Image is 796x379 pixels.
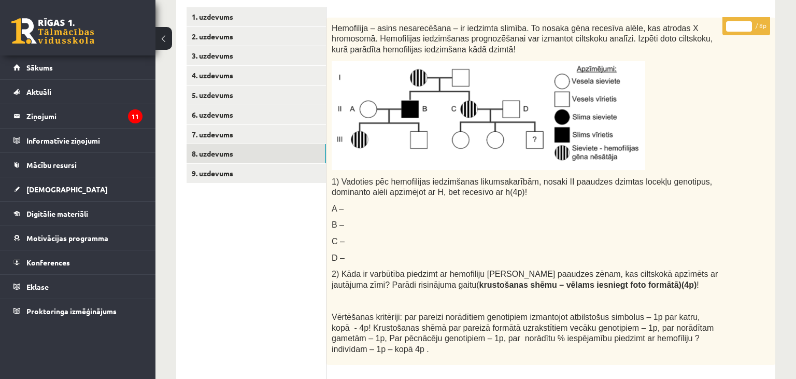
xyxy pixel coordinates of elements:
[13,275,143,299] a: Eklase
[13,177,143,201] a: [DEMOGRAPHIC_DATA]
[26,129,143,152] legend: Informatīvie ziņojumi
[13,129,143,152] a: Informatīvie ziņojumi
[332,313,714,354] span: Vērtēšanas kritēriji: par pareizi norādītiem genotipiem izmantojot atbilstošus simbolus – 1p par ...
[187,27,326,46] a: 2. uzdevums
[26,306,117,316] span: Proktoringa izmēģinājums
[26,282,49,291] span: Eklase
[26,209,88,218] span: Digitālie materiāli
[26,258,70,267] span: Konferences
[13,153,143,177] a: Mācību resursi
[332,204,344,213] span: A –
[187,125,326,144] a: 7. uzdevums
[332,270,718,289] span: 2) Kāda ir varbūtība piedzimt ar hemofiliju [PERSON_NAME] paaudzes zēnam, kas ciltskokā apzīmēts ...
[187,86,326,105] a: 5. uzdevums
[13,104,143,128] a: Ziņojumi11
[187,164,326,183] a: 9. uzdevums
[13,299,143,323] a: Proktoringa izmēģinājums
[13,226,143,250] a: Motivācijas programma
[722,17,770,35] p: / 8p
[332,24,713,54] span: Hemofilija – asins nesarecēšana – ir iedzimta slimība. To nosaka gēna recesīva alēle, kas atrodas...
[332,220,344,229] span: B –
[26,233,108,243] span: Motivācijas programma
[26,87,51,96] span: Aktuāli
[26,160,77,170] span: Mācību resursi
[187,144,326,163] a: 8. uzdevums
[26,63,53,72] span: Sākums
[187,46,326,65] a: 3. uzdevums
[332,237,345,246] span: C –
[11,18,94,44] a: Rīgas 1. Tālmācības vidusskola
[26,104,143,128] legend: Ziņojumi
[187,66,326,85] a: 4. uzdevums
[187,105,326,124] a: 6. uzdevums
[332,254,345,262] span: D –
[332,177,712,197] span: 1) Vadoties pēc hemofilijas iedzimšanas likumsakarībām, nosaki II paaudzes dzimtas locekļu genoti...
[13,202,143,226] a: Digitālie materiāli
[13,250,143,274] a: Konferences
[13,55,143,79] a: Sākums
[187,7,326,26] a: 1. uzdevums
[10,10,426,21] body: Editor, wiswyg-editor-47433984730460-1760284012-650
[332,61,645,170] img: A diagram of a diagram AI-generated content may be incorrect.
[13,80,143,104] a: Aktuāli
[479,280,697,289] b: krustošanas shēmu – vēlams iesniegt foto formātā)(4p)
[10,10,427,21] body: Editor, wiswyg-editor-user-answer-47434016304000
[26,185,108,194] span: [DEMOGRAPHIC_DATA]
[128,109,143,123] i: 11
